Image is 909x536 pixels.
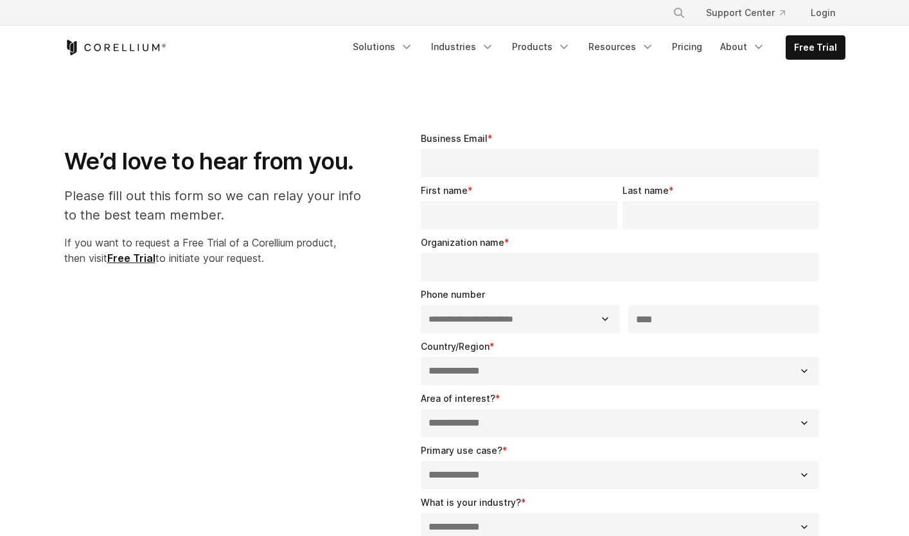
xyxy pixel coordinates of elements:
[421,289,485,300] span: Phone number
[696,1,795,24] a: Support Center
[345,35,421,58] a: Solutions
[421,393,495,404] span: Area of interest?
[423,35,502,58] a: Industries
[345,35,845,60] div: Navigation Menu
[504,35,578,58] a: Products
[786,36,845,59] a: Free Trial
[657,1,845,24] div: Navigation Menu
[421,445,502,456] span: Primary use case?
[64,147,375,176] h1: We’d love to hear from you.
[622,185,669,196] span: Last name
[421,133,488,144] span: Business Email
[64,40,166,55] a: Corellium Home
[421,185,468,196] span: First name
[421,341,490,352] span: Country/Region
[581,35,662,58] a: Resources
[64,186,375,225] p: Please fill out this form so we can relay your info to the best team member.
[800,1,845,24] a: Login
[107,252,155,264] a: Free Trial
[664,35,710,58] a: Pricing
[667,1,691,24] button: Search
[712,35,773,58] a: About
[421,237,504,248] span: Organization name
[64,235,375,266] p: If you want to request a Free Trial of a Corellium product, then visit to initiate your request.
[421,497,521,508] span: What is your industry?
